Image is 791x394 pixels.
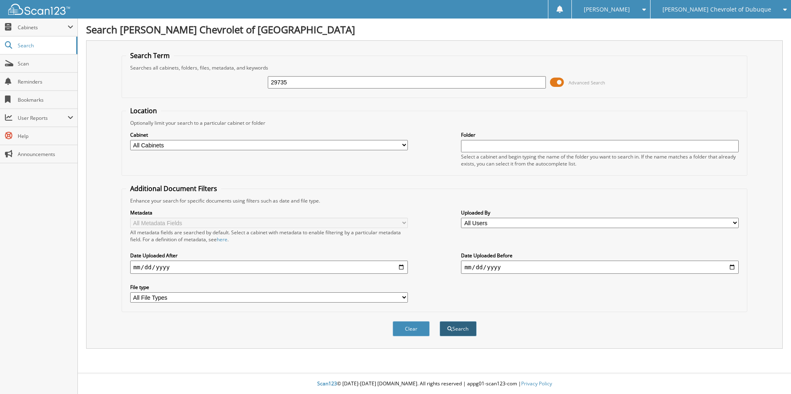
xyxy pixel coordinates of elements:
[569,79,605,86] span: Advanced Search
[130,284,408,291] label: File type
[18,42,72,49] span: Search
[18,96,73,103] span: Bookmarks
[461,153,739,167] div: Select a cabinet and begin typing the name of the folder you want to search in. If the name match...
[126,119,743,126] div: Optionally limit your search to a particular cabinet or folder
[584,7,630,12] span: [PERSON_NAME]
[126,106,161,115] legend: Location
[130,131,408,138] label: Cabinet
[130,261,408,274] input: start
[130,209,408,216] label: Metadata
[130,252,408,259] label: Date Uploaded After
[461,209,739,216] label: Uploaded By
[461,252,739,259] label: Date Uploaded Before
[8,4,70,15] img: scan123-logo-white.svg
[750,354,791,394] iframe: Chat Widget
[461,261,739,274] input: end
[461,131,739,138] label: Folder
[18,114,68,121] span: User Reports
[18,60,73,67] span: Scan
[317,380,337,387] span: Scan123
[126,197,743,204] div: Enhance your search for specific documents using filters such as date and file type.
[126,51,174,60] legend: Search Term
[130,229,408,243] div: All metadata fields are searched by default. Select a cabinet with metadata to enable filtering b...
[78,374,791,394] div: © [DATE]-[DATE] [DOMAIN_NAME]. All rights reserved | appg01-scan123-com |
[126,184,221,193] legend: Additional Document Filters
[440,321,477,336] button: Search
[18,24,68,31] span: Cabinets
[521,380,552,387] a: Privacy Policy
[217,236,227,243] a: here
[18,78,73,85] span: Reminders
[662,7,771,12] span: [PERSON_NAME] Chevrolet of Dubuque
[86,23,783,36] h1: Search [PERSON_NAME] Chevrolet of [GEOGRAPHIC_DATA]
[126,64,743,71] div: Searches all cabinets, folders, files, metadata, and keywords
[393,321,430,336] button: Clear
[18,133,73,140] span: Help
[18,151,73,158] span: Announcements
